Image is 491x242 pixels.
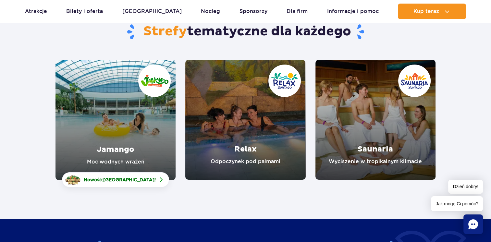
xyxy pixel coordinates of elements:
span: Nowość: ! [84,176,156,183]
a: Nocleg [201,4,220,19]
a: Saunaria [315,60,436,180]
a: Nowość:[GEOGRAPHIC_DATA]! [62,172,169,187]
div: Chat [463,214,483,234]
span: Strefy [143,23,187,40]
a: Informacje i pomoc [327,4,379,19]
a: Bilety i oferta [66,4,103,19]
button: Kup teraz [398,4,466,19]
span: Jak mogę Ci pomóc? [431,196,483,211]
span: Kup teraz [413,8,439,14]
span: [GEOGRAPHIC_DATA] [103,177,154,182]
span: Dzień dobry! [448,180,483,194]
a: Atrakcje [25,4,47,19]
a: Dla firm [287,4,308,19]
a: [GEOGRAPHIC_DATA] [122,4,182,19]
a: Sponsorzy [239,4,267,19]
h1: tematyczne dla każdego [55,23,436,40]
a: Jamango [55,60,176,180]
a: Relax [185,60,305,180]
